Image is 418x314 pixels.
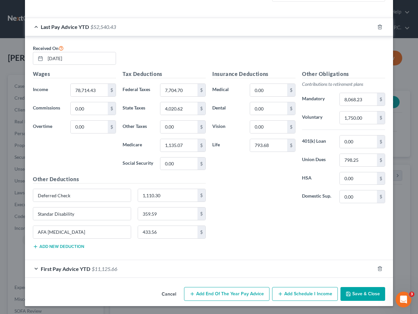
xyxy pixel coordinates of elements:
span: Last Pay Advice YTD [41,24,89,30]
label: Commissions [30,102,67,115]
input: 0.00 [250,84,287,96]
input: 0.00 [340,154,377,166]
label: State Taxes [119,102,157,115]
input: MM/DD/YYYY [45,52,116,65]
div: $ [197,84,205,96]
input: 0.00 [250,121,287,133]
h5: Other Deductions [33,175,206,183]
button: Add End of the Year Pay Advice [184,287,269,301]
label: Overtime [30,120,67,133]
label: Received On [33,44,64,52]
input: 0.00 [71,84,108,96]
span: 3 [409,292,414,297]
h5: Tax Deductions [123,70,206,78]
label: Union Dues [299,154,336,167]
div: $ [377,190,385,203]
label: Medicare [119,139,157,152]
div: $ [287,139,295,152]
div: $ [377,93,385,106]
input: Specify... [33,226,131,238]
h5: Other Obligations [302,70,385,78]
div: $ [197,139,205,152]
span: $52,540.43 [90,24,116,30]
label: 401(k) Loan [299,135,336,148]
span: $11,125.66 [92,266,117,272]
input: 0.00 [340,172,377,185]
input: 0.00 [71,121,108,133]
input: 0.00 [138,207,198,220]
div: $ [377,172,385,185]
div: $ [197,121,205,133]
input: 0.00 [340,190,377,203]
div: $ [287,84,295,96]
label: Federal Taxes [119,84,157,97]
div: $ [377,135,385,148]
input: 0.00 [340,93,377,106]
div: $ [197,207,205,220]
input: 0.00 [160,157,197,170]
div: $ [197,102,205,115]
div: $ [197,157,205,170]
label: Dental [209,102,246,115]
input: 0.00 [71,102,108,115]
div: $ [108,84,116,96]
label: Social Security [119,157,157,170]
div: $ [287,121,295,133]
span: Income [33,86,48,92]
span: First Pay Advice YTD [41,266,90,272]
button: Add Schedule I Income [272,287,338,301]
label: Other Taxes [119,120,157,133]
label: Life [209,139,246,152]
div: $ [287,102,295,115]
input: 0.00 [250,139,287,152]
label: Voluntary [299,111,336,124]
label: HSA [299,172,336,185]
label: Domestic Sup. [299,190,336,203]
input: Specify... [33,207,131,220]
button: Add new deduction [33,244,84,249]
div: $ [108,102,116,115]
div: $ [377,154,385,166]
label: Medical [209,84,246,97]
button: Cancel [156,288,181,301]
div: $ [108,121,116,133]
input: 0.00 [250,102,287,115]
p: Contributions to retirement plans [302,81,385,87]
input: 0.00 [160,102,197,115]
label: Mandatory [299,93,336,106]
h5: Wages [33,70,116,78]
input: 0.00 [160,139,197,152]
div: $ [197,189,205,202]
input: 0.00 [160,84,197,96]
input: 0.00 [138,226,198,238]
input: 0.00 [138,189,198,202]
input: Specify... [33,189,131,202]
label: Vision [209,120,246,133]
iframe: Intercom live chat [396,292,411,307]
h5: Insurance Deductions [212,70,295,78]
div: $ [377,111,385,124]
input: 0.00 [340,111,377,124]
div: $ [197,226,205,238]
input: 0.00 [160,121,197,133]
button: Save & Close [340,287,385,301]
input: 0.00 [340,135,377,148]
